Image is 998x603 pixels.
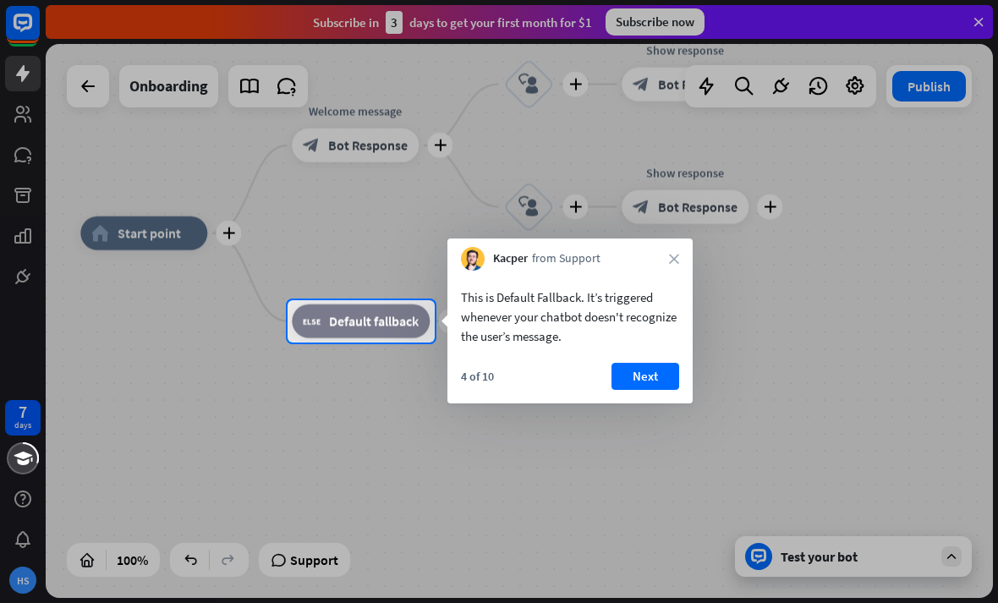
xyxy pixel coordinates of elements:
span: from Support [532,250,600,267]
div: 4 of 10 [461,369,494,384]
i: close [669,254,679,264]
span: Default fallback [329,313,419,330]
button: Open LiveChat chat widget [14,7,64,58]
i: block_fallback [303,313,321,330]
button: Next [611,363,679,390]
div: This is Default Fallback. It’s triggered whenever your chatbot doesn't recognize the user’s message. [461,288,679,346]
span: Kacper [493,250,528,267]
